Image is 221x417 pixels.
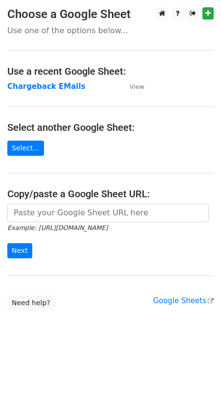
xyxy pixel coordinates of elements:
a: Google Sheets [153,296,214,305]
small: View [130,83,144,90]
small: Example: [URL][DOMAIN_NAME] [7,224,108,231]
a: Select... [7,141,44,156]
input: Next [7,243,32,258]
h3: Choose a Google Sheet [7,7,214,21]
h4: Select another Google Sheet: [7,122,214,133]
a: View [120,82,144,91]
p: Use one of the options below... [7,25,214,36]
a: Chargeback EMails [7,82,86,91]
h4: Use a recent Google Sheet: [7,65,214,77]
h4: Copy/paste a Google Sheet URL: [7,188,214,200]
input: Paste your Google Sheet URL here [7,204,209,222]
a: Need help? [7,295,55,311]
